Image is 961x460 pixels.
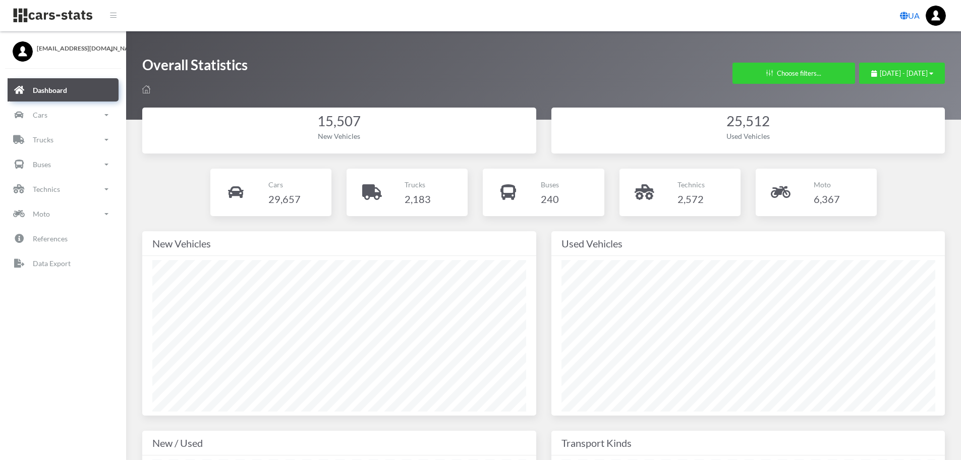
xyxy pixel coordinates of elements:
[152,112,526,131] div: 15,507
[541,178,559,191] p: Buses
[8,227,119,250] a: References
[33,232,68,245] p: References
[677,178,705,191] p: Technics
[561,131,935,141] div: Used Vehicles
[880,69,928,77] span: [DATE] - [DATE]
[732,63,855,84] button: Choose filters...
[33,158,51,171] p: Buses
[33,109,47,121] p: Cars
[33,257,71,270] p: Data Export
[8,252,119,275] a: Data Export
[8,104,119,127] a: Cars
[33,133,53,146] p: Trucks
[8,153,119,176] a: Buses
[859,63,945,84] button: [DATE] - [DATE]
[561,112,935,131] div: 25,512
[405,178,431,191] p: Trucks
[13,8,93,23] img: navbar brand
[33,84,67,96] p: Dashboard
[677,191,705,207] h4: 2,572
[814,178,840,191] p: Moto
[541,191,559,207] h4: 240
[152,435,526,451] div: New / Used
[33,183,60,195] p: Technics
[13,41,114,53] a: [EMAIL_ADDRESS][DOMAIN_NAME]
[814,191,840,207] h4: 6,367
[561,435,935,451] div: Transport Kinds
[8,178,119,201] a: Technics
[268,178,301,191] p: Cars
[896,6,924,26] a: UA
[33,208,50,220] p: Moto
[8,79,119,102] a: Dashboard
[268,191,301,207] h4: 29,657
[8,128,119,151] a: Trucks
[142,56,248,79] h1: Overall Statistics
[152,131,526,141] div: New Vehicles
[37,44,114,53] span: [EMAIL_ADDRESS][DOMAIN_NAME]
[405,191,431,207] h4: 2,183
[561,235,935,251] div: Used Vehicles
[8,202,119,226] a: Moto
[926,6,946,26] img: ...
[152,235,526,251] div: New Vehicles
